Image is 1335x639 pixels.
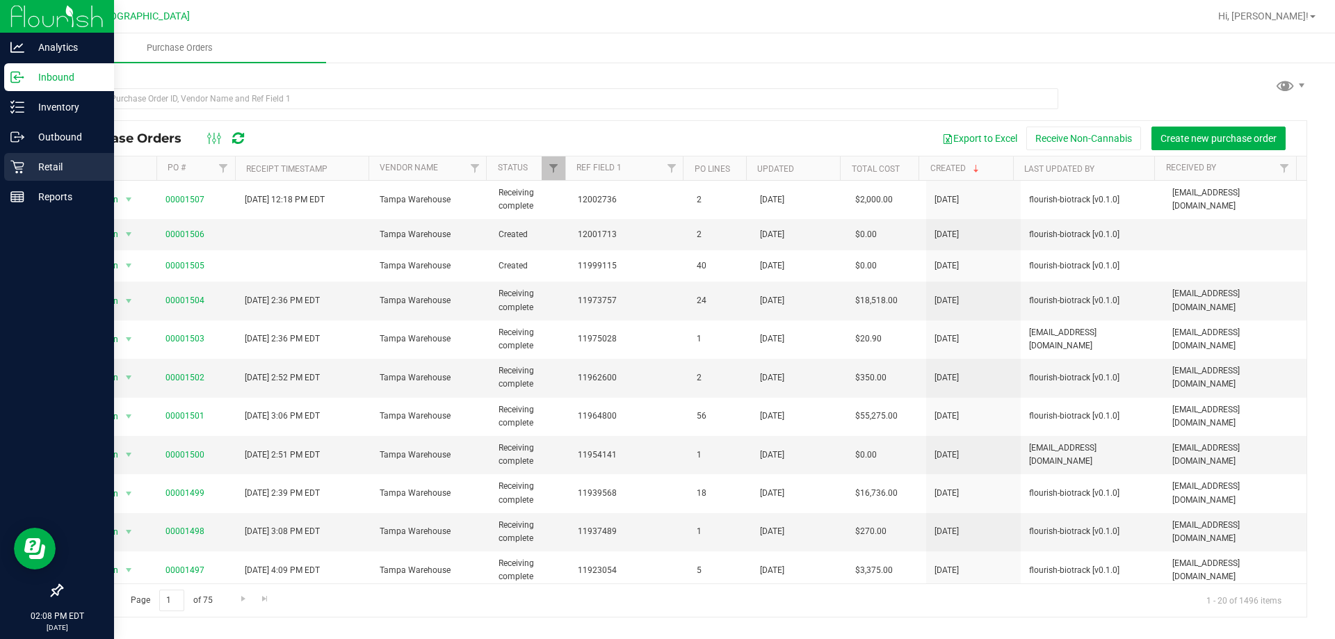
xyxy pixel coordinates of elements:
[120,407,137,426] span: select
[24,159,108,175] p: Retail
[128,42,232,54] span: Purchase Orders
[10,40,24,54] inline-svg: Analytics
[934,371,959,385] span: [DATE]
[463,156,486,180] a: Filter
[120,560,137,580] span: select
[165,296,204,305] a: 00001504
[499,403,561,430] span: Receiving complete
[930,163,982,173] a: Created
[697,564,743,577] span: 5
[576,163,622,172] a: Ref Field 1
[380,193,482,207] span: Tampa Warehouse
[697,228,743,241] span: 2
[697,448,743,462] span: 1
[165,334,204,343] a: 00001503
[245,448,320,462] span: [DATE] 2:51 PM EDT
[855,487,898,500] span: $16,736.00
[578,487,680,500] span: 11939568
[1029,193,1155,207] span: flourish-biotrack [v0.1.0]
[1172,403,1298,430] span: [EMAIL_ADDRESS][DOMAIN_NAME]
[1172,519,1298,545] span: [EMAIL_ADDRESS][DOMAIN_NAME]
[1029,294,1155,307] span: flourish-biotrack [v0.1.0]
[934,193,959,207] span: [DATE]
[578,294,680,307] span: 11973757
[165,195,204,204] a: 00001507
[165,450,204,460] a: 00001500
[695,164,730,174] a: PO Lines
[255,590,275,608] a: Go to the last page
[380,228,482,241] span: Tampa Warehouse
[380,525,482,538] span: Tampa Warehouse
[760,332,784,346] span: [DATE]
[24,69,108,86] p: Inbound
[499,287,561,314] span: Receiving complete
[855,564,893,577] span: $3,375.00
[380,163,438,172] a: Vendor Name
[855,228,877,241] span: $0.00
[72,131,195,146] span: Purchase Orders
[697,525,743,538] span: 1
[33,33,326,63] a: Purchase Orders
[14,528,56,569] iframe: Resource center
[168,163,186,172] a: PO #
[1172,442,1298,468] span: [EMAIL_ADDRESS][DOMAIN_NAME]
[159,590,184,611] input: 1
[245,332,320,346] span: [DATE] 2:36 PM EDT
[380,332,482,346] span: Tampa Warehouse
[578,228,680,241] span: 12001713
[120,522,137,542] span: select
[165,373,204,382] a: 00001502
[1195,590,1293,610] span: 1 - 20 of 1496 items
[120,330,137,349] span: select
[212,156,235,180] a: Filter
[245,564,320,577] span: [DATE] 4:09 PM EDT
[120,190,137,209] span: select
[120,445,137,464] span: select
[24,129,108,145] p: Outbound
[380,294,482,307] span: Tampa Warehouse
[697,193,743,207] span: 2
[165,229,204,239] a: 00001506
[578,525,680,538] span: 11937489
[855,294,898,307] span: $18,518.00
[24,99,108,115] p: Inventory
[1029,442,1155,468] span: [EMAIL_ADDRESS][DOMAIN_NAME]
[245,525,320,538] span: [DATE] 3:08 PM EDT
[578,564,680,577] span: 11923054
[499,186,561,213] span: Receiving complete
[855,525,887,538] span: $270.00
[934,259,959,273] span: [DATE]
[578,371,680,385] span: 11962600
[1024,164,1094,174] a: Last Updated By
[1172,326,1298,353] span: [EMAIL_ADDRESS][DOMAIN_NAME]
[578,448,680,462] span: 11954141
[855,259,877,273] span: $0.00
[120,484,137,503] span: select
[760,294,784,307] span: [DATE]
[757,164,794,174] a: Updated
[245,487,320,500] span: [DATE] 2:39 PM EDT
[10,70,24,84] inline-svg: Inbound
[1029,228,1155,241] span: flourish-biotrack [v0.1.0]
[697,410,743,423] span: 56
[499,259,561,273] span: Created
[855,410,898,423] span: $55,275.00
[934,228,959,241] span: [DATE]
[380,564,482,577] span: Tampa Warehouse
[1172,186,1298,213] span: [EMAIL_ADDRESS][DOMAIN_NAME]
[1029,487,1155,500] span: flourish-biotrack [v0.1.0]
[10,100,24,114] inline-svg: Inventory
[6,610,108,622] p: 02:08 PM EDT
[934,410,959,423] span: [DATE]
[498,163,528,172] a: Status
[1273,156,1296,180] a: Filter
[233,590,253,608] a: Go to the next page
[120,225,137,244] span: select
[855,371,887,385] span: $350.00
[120,368,137,387] span: select
[119,590,224,611] span: Page of 75
[578,410,680,423] span: 11964800
[934,487,959,500] span: [DATE]
[165,565,204,575] a: 00001497
[697,487,743,500] span: 18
